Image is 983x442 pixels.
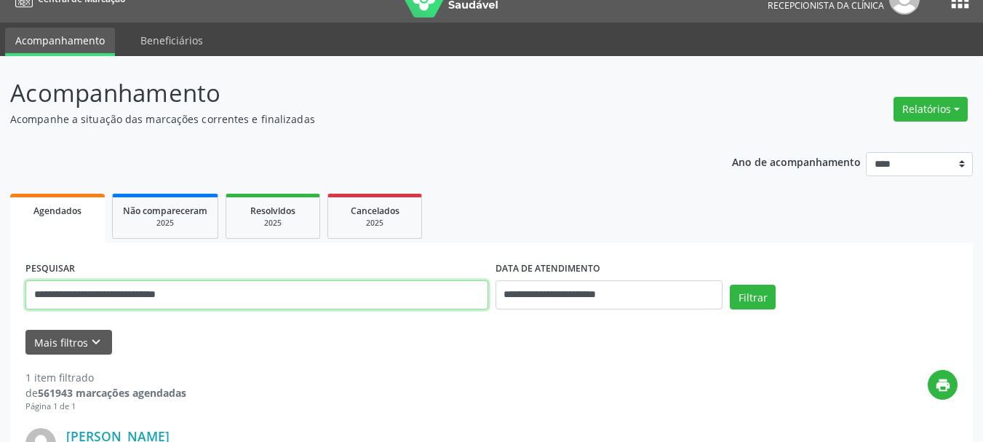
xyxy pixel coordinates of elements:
i: keyboard_arrow_down [88,334,104,350]
div: 2025 [338,218,411,229]
p: Acompanhe a situação das marcações correntes e finalizadas [10,111,684,127]
div: 2025 [236,218,309,229]
span: Não compareceram [123,205,207,217]
label: PESQUISAR [25,258,75,280]
span: Cancelados [351,205,399,217]
div: Página 1 de 1 [25,400,186,413]
button: Mais filtroskeyboard_arrow_down [25,330,112,355]
p: Ano de acompanhamento [732,152,861,170]
a: Beneficiários [130,28,213,53]
button: print [928,370,958,400]
button: Filtrar [730,285,776,309]
p: Acompanhamento [10,75,684,111]
div: 1 item filtrado [25,370,186,385]
i: print [935,377,951,393]
label: DATA DE ATENDIMENTO [496,258,600,280]
div: 2025 [123,218,207,229]
div: de [25,385,186,400]
span: Agendados [33,205,81,217]
strong: 561943 marcações agendadas [38,386,186,400]
a: Acompanhamento [5,28,115,56]
span: Resolvidos [250,205,295,217]
button: Relatórios [894,97,968,122]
